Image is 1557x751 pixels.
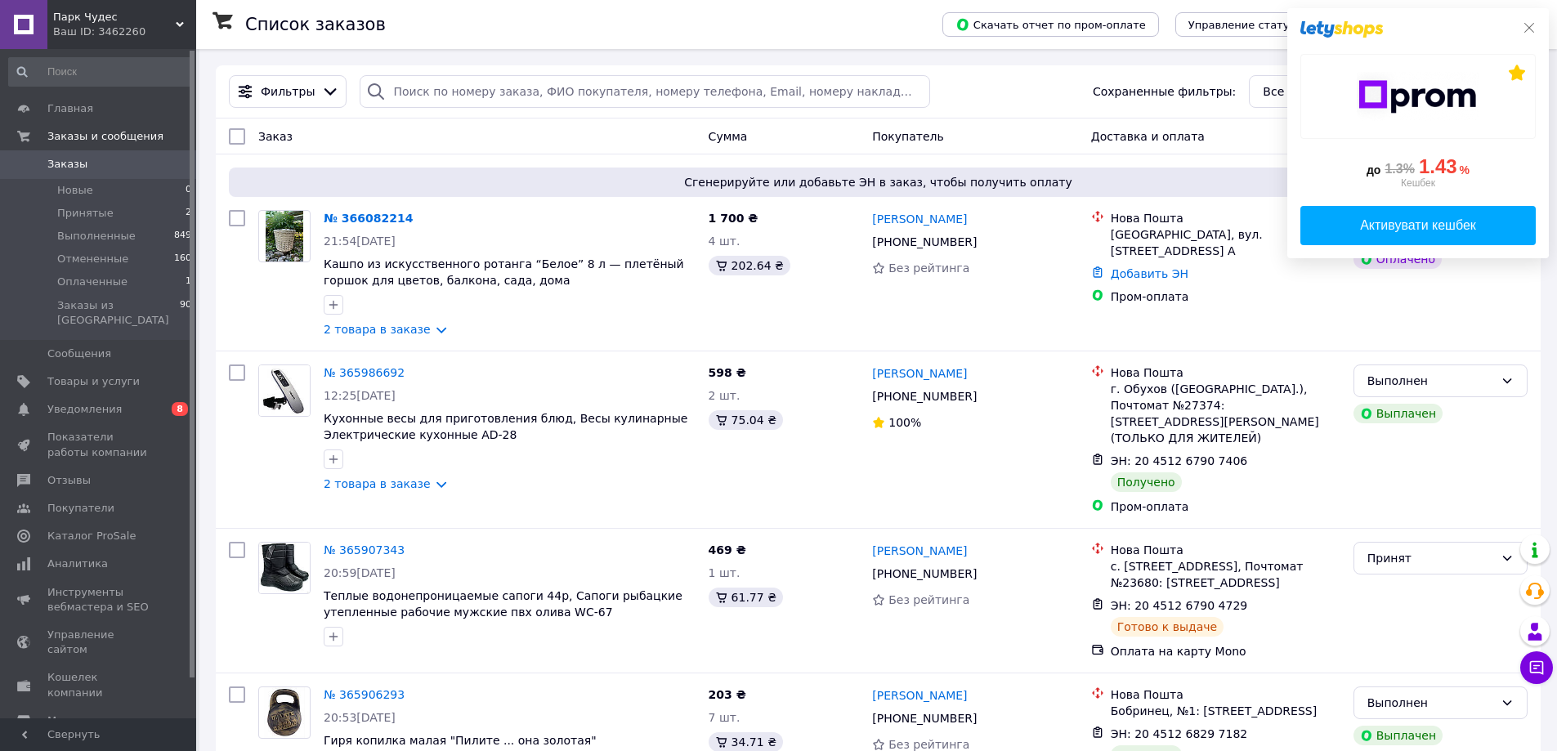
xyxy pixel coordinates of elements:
div: Выполнен [1367,694,1494,712]
span: Гиря копилка малая "Пилите ... она золотая" [324,734,597,747]
button: Управление статусами [1175,12,1330,37]
div: Выплачен [1353,404,1443,423]
div: Получено [1111,472,1182,492]
div: [PHONE_NUMBER] [869,230,980,253]
img: Фото товару [259,365,310,416]
div: 202.64 ₴ [709,256,790,275]
span: Фильтры [261,83,315,100]
span: Управление статусами [1188,19,1317,31]
div: Пром-оплата [1111,288,1340,305]
span: Уведомления [47,402,122,417]
div: Бобринец, №1: [STREET_ADDRESS] [1111,703,1340,719]
span: Выполненные [57,229,136,244]
span: Главная [47,101,93,116]
span: Аналитика [47,557,108,571]
div: [GEOGRAPHIC_DATA], вул. [STREET_ADDRESS] А [1111,226,1340,259]
span: Товары и услуги [47,374,140,389]
div: Нова Пошта [1111,210,1340,226]
a: 2 товара в заказе [324,323,431,336]
span: 100% [888,416,921,429]
span: 20:53[DATE] [324,711,396,724]
span: 1 [186,275,191,289]
span: Скачать отчет по пром-оплате [955,17,1146,32]
input: Поиск по номеру заказа, ФИО покупателя, номеру телефона, Email, номеру накладной [360,75,929,108]
span: Кошелек компании [47,670,151,700]
img: Фото товару [259,543,310,593]
div: [PHONE_NUMBER] [869,385,980,408]
span: Принятые [57,206,114,221]
span: 21:54[DATE] [324,235,396,248]
span: 20:59[DATE] [324,566,396,579]
span: Маркет [47,713,89,728]
span: 12:25[DATE] [324,389,396,402]
span: 203 ₴ [709,688,746,701]
span: Покупатель [872,130,944,143]
a: Фото товару [258,364,311,417]
span: 598 ₴ [709,366,746,379]
span: 0 [186,183,191,198]
div: г. Обухов ([GEOGRAPHIC_DATA].), Почтомат №27374: [STREET_ADDRESS][PERSON_NAME] (ТОЛЬКО ДЛЯ ЖИТЕЛЕЙ) [1111,381,1340,446]
div: Оплата на карту Mono [1111,643,1340,659]
span: Оплаченные [57,275,128,289]
span: Все [1263,83,1284,100]
div: Оплачено [1353,249,1442,269]
div: Нова Пошта [1111,542,1340,558]
a: [PERSON_NAME] [872,687,967,704]
span: Без рейтинга [888,262,969,275]
input: Поиск [8,57,193,87]
span: 8 [172,402,188,416]
span: 4 шт. [709,235,740,248]
span: Управление сайтом [47,628,151,657]
a: [PERSON_NAME] [872,543,967,559]
a: № 365906293 [324,688,405,701]
span: ЭН: 20 4512 6790 7406 [1111,454,1248,467]
span: 1 шт. [709,566,740,579]
a: Кухонные весы для приготовления блюд, Весы кулинарные Электрические кухонные AD-28 [324,412,687,441]
span: Показатели работы компании [47,430,151,459]
div: Ваш ID: 3462260 [53,25,196,39]
a: 2 товара в заказе [324,477,431,490]
button: Скачать отчет по пром-оплате [942,12,1159,37]
span: Покупатели [47,501,114,516]
span: Заказы [47,157,87,172]
span: Инструменты вебмастера и SEO [47,585,151,615]
a: Фото товару [258,686,311,739]
div: Готово к выдаче [1111,617,1224,637]
span: Заказы и сообщения [47,129,163,144]
span: 2 шт. [709,389,740,402]
a: № 365907343 [324,543,405,557]
span: Отзывы [47,473,91,488]
div: Пром-оплата [1111,498,1340,515]
div: Нова Пошта [1111,364,1340,381]
span: Сумма [709,130,748,143]
button: Чат с покупателем [1520,651,1553,684]
a: Теплые водонепроницаемые сапоги 44р, Сапоги рыбацкие утепленные рабочие мужские пвх олива WC-67 [324,589,682,619]
span: 160 [174,252,191,266]
span: Сгенерируйте или добавьте ЭН в заказ, чтобы получить оплату [235,174,1521,190]
div: Нова Пошта [1111,686,1340,703]
span: Заказы из [GEOGRAPHIC_DATA] [57,298,180,328]
div: 75.04 ₴ [709,410,783,430]
div: 61.77 ₴ [709,588,783,607]
span: Парк Чудес [53,10,176,25]
span: Доставка и оплата [1091,130,1205,143]
span: 469 ₴ [709,543,746,557]
a: Кашпо из искусственного ротанга “Белое” 8 л — плетёный горшок для цветов, балкона, сада, дома [324,257,684,287]
div: Принят [1367,549,1494,567]
div: Выполнен [1367,372,1494,390]
span: 2 [186,206,191,221]
h1: Список заказов [245,15,386,34]
a: Добавить ЭН [1111,267,1188,280]
span: 90 [180,298,191,328]
span: Без рейтинга [888,738,969,751]
span: Сообщения [47,346,111,361]
a: Фото товару [258,210,311,262]
img: Фото товару [264,687,306,738]
span: ЭН: 20 4512 6829 7182 [1111,727,1248,740]
a: Фото товару [258,542,311,594]
div: [PHONE_NUMBER] [869,562,980,585]
a: № 366082214 [324,212,413,225]
span: Заказ [258,130,293,143]
div: Выплачен [1353,726,1443,745]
